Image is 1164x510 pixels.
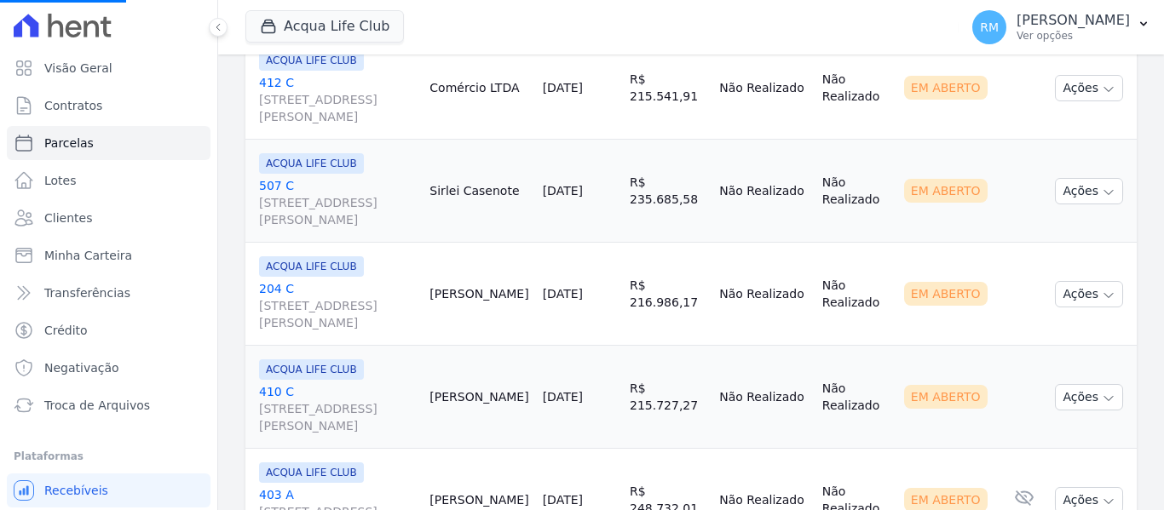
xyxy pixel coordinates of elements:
[259,462,364,483] span: ACQUA LIFE CLUB
[423,140,535,243] td: Sirlei Casenote
[1017,12,1130,29] p: [PERSON_NAME]
[44,322,88,339] span: Crédito
[245,10,404,43] button: Acqua Life Club
[259,383,416,434] a: 410 C[STREET_ADDRESS][PERSON_NAME]
[543,493,583,507] a: [DATE]
[44,247,132,264] span: Minha Carteira
[543,81,583,95] a: [DATE]
[1055,75,1123,101] button: Ações
[259,194,416,228] span: [STREET_ADDRESS][PERSON_NAME]
[423,243,535,346] td: [PERSON_NAME]
[1055,384,1123,410] button: Ações
[904,385,988,409] div: Em Aberto
[1055,178,1123,204] button: Ações
[7,313,210,347] a: Crédito
[815,140,897,243] td: Não Realizado
[1055,281,1123,307] button: Ações
[44,359,119,376] span: Negativação
[423,346,535,449] td: [PERSON_NAME]
[7,238,210,272] a: Minha Carteira
[259,280,416,331] a: 204 C[STREET_ADDRESS][PERSON_NAME]
[423,37,535,140] td: Comércio LTDA
[259,50,364,71] span: ACQUA LIFE CLUB
[44,284,130,301] span: Transferências
[259,400,416,434] span: [STREET_ADDRESS][PERSON_NAME]
[543,287,583,301] a: [DATE]
[44,60,112,77] span: Visão Geral
[7,163,210,198] a: Lotes
[259,91,416,125] span: [STREET_ADDRESS][PERSON_NAME]
[623,37,712,140] td: R$ 215.541,91
[44,172,77,189] span: Lotes
[543,390,583,404] a: [DATE]
[712,140,815,243] td: Não Realizado
[7,276,210,310] a: Transferências
[259,153,364,174] span: ACQUA LIFE CLUB
[7,201,210,235] a: Clientes
[543,184,583,198] a: [DATE]
[623,243,712,346] td: R$ 216.986,17
[44,135,94,152] span: Parcelas
[712,346,815,449] td: Não Realizado
[259,74,416,125] a: 412 C[STREET_ADDRESS][PERSON_NAME]
[980,21,999,33] span: RM
[44,97,102,114] span: Contratos
[815,243,897,346] td: Não Realizado
[14,446,204,467] div: Plataformas
[904,76,988,100] div: Em Aberto
[712,243,815,346] td: Não Realizado
[7,89,210,123] a: Contratos
[7,51,210,85] a: Visão Geral
[623,346,712,449] td: R$ 215.727,27
[259,297,416,331] span: [STREET_ADDRESS][PERSON_NAME]
[259,359,364,380] span: ACQUA LIFE CLUB
[959,3,1164,51] button: RM [PERSON_NAME] Ver opções
[712,37,815,140] td: Não Realizado
[7,351,210,385] a: Negativação
[259,256,364,277] span: ACQUA LIFE CLUB
[904,179,988,203] div: Em Aberto
[7,126,210,160] a: Parcelas
[44,397,150,414] span: Troca de Arquivos
[44,482,108,499] span: Recebíveis
[7,388,210,422] a: Troca de Arquivos
[904,282,988,306] div: Em Aberto
[815,37,897,140] td: Não Realizado
[259,177,416,228] a: 507 C[STREET_ADDRESS][PERSON_NAME]
[7,473,210,507] a: Recebíveis
[623,140,712,243] td: R$ 235.685,58
[44,209,92,226] span: Clientes
[815,346,897,449] td: Não Realizado
[1017,29,1130,43] p: Ver opções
